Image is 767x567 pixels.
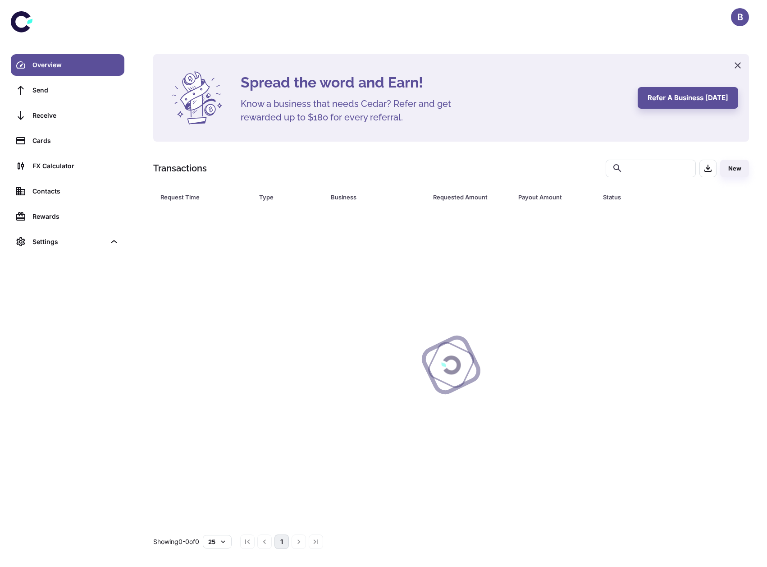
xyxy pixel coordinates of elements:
[32,60,119,70] div: Overview
[274,535,289,549] button: page 1
[433,191,507,203] span: Requested Amount
[518,191,581,203] div: Payout Amount
[11,231,124,253] div: Settings
[160,191,237,203] div: Request Time
[720,160,749,177] button: New
[153,161,207,175] h1: Transactions
[433,191,496,203] div: Requested Amount
[32,85,119,95] div: Send
[241,72,627,93] h4: Spread the word and Earn!
[259,191,320,203] span: Type
[32,186,119,196] div: Contacts
[518,191,593,203] span: Payout Amount
[32,136,119,146] div: Cards
[32,212,119,221] div: Rewards
[241,97,466,124] h5: Know a business that needs Cedar? Refer and get rewarded up to $180 for every referral.
[11,105,124,126] a: Receive
[638,87,738,109] button: Refer a business [DATE]
[32,161,119,171] div: FX Calculator
[11,155,124,177] a: FX Calculator
[603,191,712,203] span: Status
[203,535,232,549] button: 25
[259,191,308,203] div: Type
[11,180,124,202] a: Contacts
[731,8,749,26] button: B
[11,54,124,76] a: Overview
[160,191,248,203] span: Request Time
[239,535,324,549] nav: pagination navigation
[603,191,700,203] div: Status
[11,206,124,227] a: Rewards
[11,130,124,152] a: Cards
[32,111,119,120] div: Receive
[153,537,199,547] p: Showing 0-0 of 0
[32,237,105,247] div: Settings
[11,79,124,101] a: Send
